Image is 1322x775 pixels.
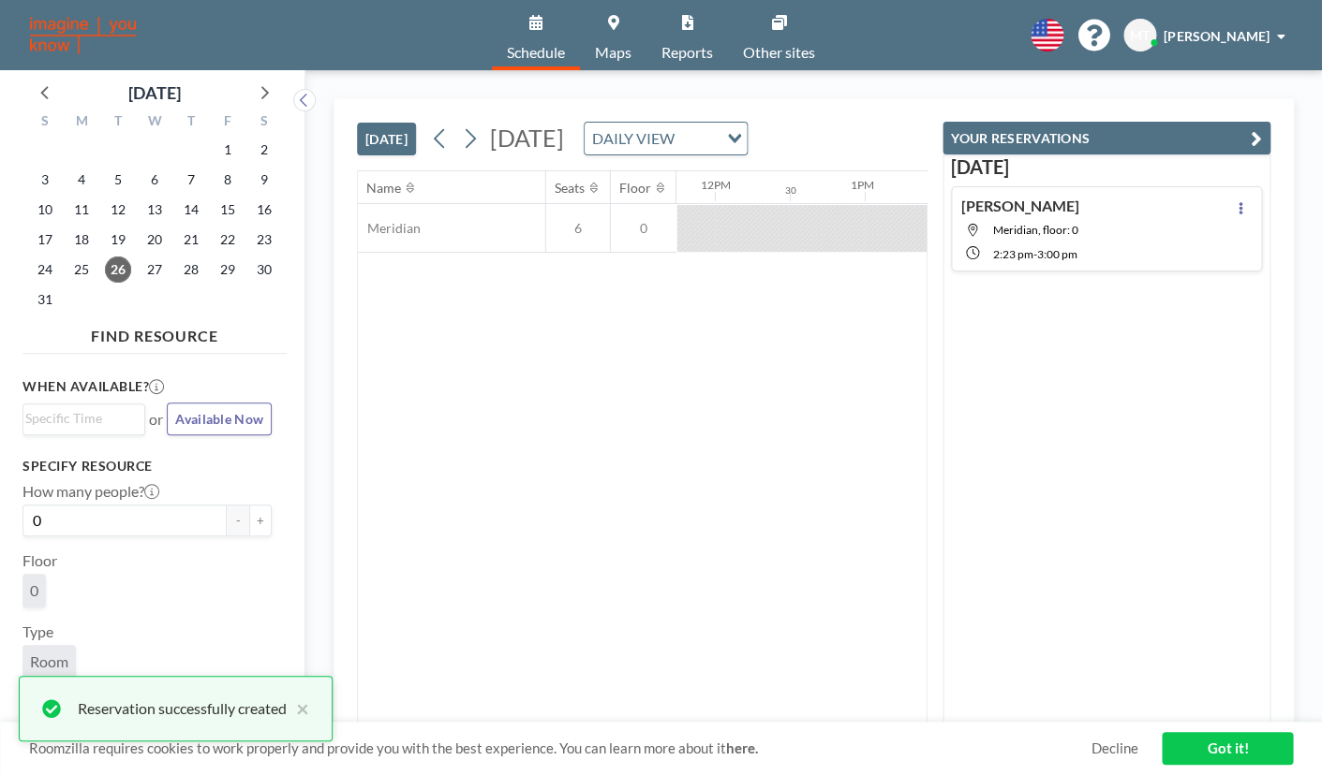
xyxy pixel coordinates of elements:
[22,551,57,570] label: Floor
[105,197,131,223] span: Tuesday, August 12, 2025
[1092,739,1138,757] a: Decline
[68,227,95,253] span: Monday, August 18, 2025
[1164,28,1269,44] span: [PERSON_NAME]
[595,45,631,60] span: Maps
[178,256,204,283] span: Thursday, August 28, 2025
[546,220,610,237] span: 6
[215,137,241,163] span: Friday, August 1, 2025
[141,227,168,253] span: Wednesday, August 20, 2025
[251,227,277,253] span: Saturday, August 23, 2025
[680,126,716,151] input: Search for option
[661,45,713,60] span: Reports
[215,167,241,193] span: Friday, August 8, 2025
[1037,247,1077,261] span: 3:00 PM
[64,110,100,135] div: M
[78,697,287,720] div: Reservation successfully created
[1162,732,1293,765] a: Got it!
[22,482,159,501] label: How many people?
[209,110,245,135] div: F
[358,220,421,237] span: Meridian
[251,167,277,193] span: Saturday, August 9, 2025
[141,256,168,283] span: Wednesday, August 27, 2025
[29,739,1092,757] span: Roomzilla requires cookies to work properly and provide you with the best experience. You can lea...
[25,408,134,429] input: Search for option
[251,256,277,283] span: Saturday, August 30, 2025
[961,197,1079,215] h4: [PERSON_NAME]
[507,45,565,60] span: Schedule
[588,126,678,151] span: DAILY VIEW
[68,197,95,223] span: Monday, August 11, 2025
[178,197,204,223] span: Thursday, August 14, 2025
[137,110,173,135] div: W
[215,256,241,283] span: Friday, August 29, 2025
[556,180,586,197] div: Seats
[215,227,241,253] span: Friday, August 22, 2025
[251,197,277,223] span: Saturday, August 16, 2025
[620,180,652,197] div: Floor
[851,178,874,192] div: 1PM
[175,411,263,427] span: Available Now
[32,167,58,193] span: Sunday, August 3, 2025
[30,581,38,600] span: 0
[32,227,58,253] span: Sunday, August 17, 2025
[287,697,309,720] button: close
[357,123,416,155] button: [DATE]
[141,167,168,193] span: Wednesday, August 6, 2025
[32,286,58,313] span: Sunday, August 31, 2025
[68,167,95,193] span: Monday, August 4, 2025
[27,110,64,135] div: S
[105,227,131,253] span: Tuesday, August 19, 2025
[100,110,137,135] div: T
[22,458,272,475] h3: Specify resource
[105,167,131,193] span: Tuesday, August 5, 2025
[215,197,241,223] span: Friday, August 15, 2025
[993,223,1078,237] span: Meridian, floor: 0
[141,197,168,223] span: Wednesday, August 13, 2025
[172,110,209,135] div: T
[227,504,249,536] button: -
[30,17,136,54] img: organization-logo
[785,184,796,197] div: 30
[490,124,564,152] span: [DATE]
[367,180,402,197] div: Name
[167,402,272,435] button: Available Now
[22,622,53,641] label: Type
[68,256,95,283] span: Monday, August 25, 2025
[743,45,815,60] span: Other sites
[149,410,163,429] span: or
[1130,27,1150,44] span: MT
[249,504,272,536] button: +
[30,652,68,671] span: Room
[178,167,204,193] span: Thursday, August 7, 2025
[611,220,676,237] span: 0
[701,178,731,192] div: 12PM
[32,256,58,283] span: Sunday, August 24, 2025
[1033,247,1037,261] span: -
[726,739,758,756] a: here.
[245,110,282,135] div: S
[951,155,1262,179] h3: [DATE]
[993,247,1033,261] span: 2:23 PM
[251,137,277,163] span: Saturday, August 2, 2025
[23,404,144,432] div: Search for option
[128,80,181,106] div: [DATE]
[105,256,131,283] span: Tuesday, August 26, 2025
[178,227,204,253] span: Thursday, August 21, 2025
[22,319,287,345] h4: FIND RESOURCE
[32,197,58,223] span: Sunday, August 10, 2025
[585,123,747,154] div: Search for option
[943,122,1270,154] button: YOUR RESERVATIONS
